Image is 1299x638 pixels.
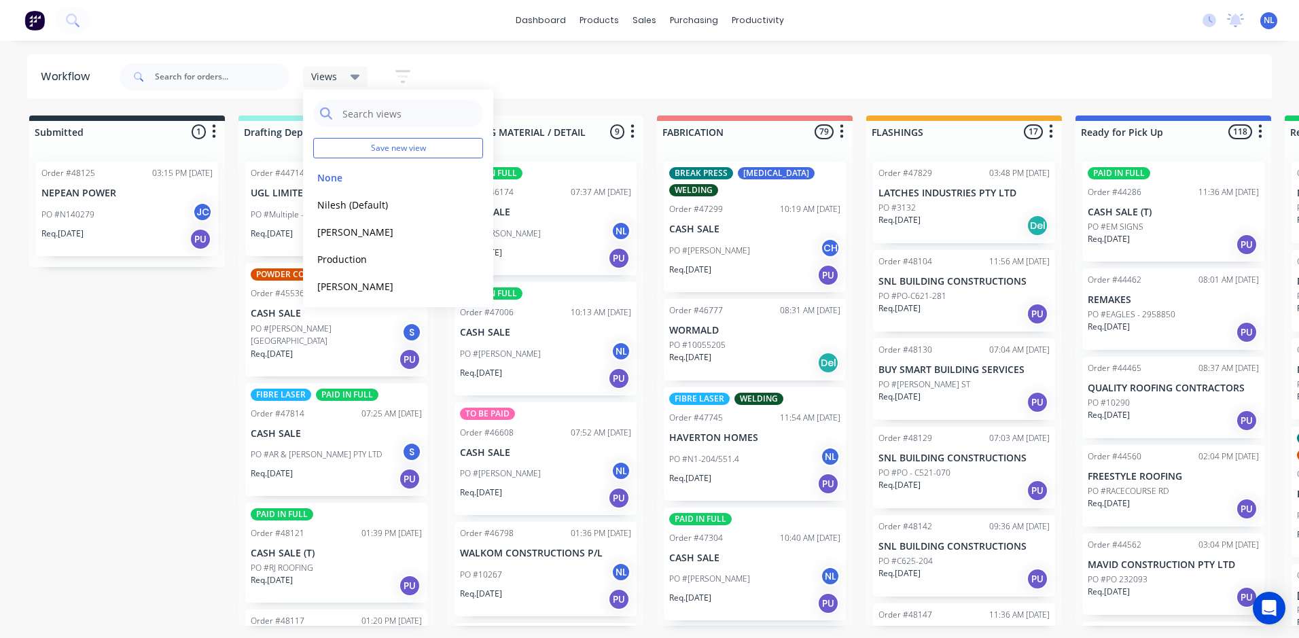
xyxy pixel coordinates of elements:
[41,69,96,85] div: Workflow
[817,473,839,495] div: PU
[1088,186,1141,198] div: Order #44286
[989,520,1050,533] div: 09:36 AM [DATE]
[817,352,839,374] div: Del
[1236,498,1258,520] div: PU
[311,69,337,84] span: Views
[1088,573,1147,586] p: PO #PO 232093
[152,167,213,179] div: 03:15 PM [DATE]
[399,349,421,370] div: PU
[878,541,1050,552] p: SNL BUILDING CONSTRUCTIONS
[1253,592,1285,624] div: Open Intercom Messenger
[989,609,1050,621] div: 11:36 AM [DATE]
[878,609,932,621] div: Order #48147
[1088,497,1130,510] p: Req. [DATE]
[1082,445,1264,527] div: Order #4456002:04 PM [DATE]FREESTYLE ROOFINGPO #RACECOURSE RDReq.[DATE]PU
[455,162,637,275] div: PAID IN FULLOrder #4617407:37 AM [DATE]CASH SALEPO #[PERSON_NAME]NLReq.[DATE]PU
[571,186,631,198] div: 07:37 AM [DATE]
[1082,533,1264,615] div: Order #4456203:04 PM [DATE]MAVID CONSTRUCTION PTY LTDPO #PO 232093Req.[DATE]PU
[817,592,839,614] div: PU
[251,209,336,221] p: PO #Multiple - Due Aug
[155,63,289,90] input: Search for orders...
[251,467,293,480] p: Req. [DATE]
[989,344,1050,356] div: 07:04 AM [DATE]
[245,503,427,603] div: PAID IN FULLOrder #4812101:39 PM [DATE]CASH SALE (T)PO #RJ ROOFINGReq.[DATE]PU
[878,432,932,444] div: Order #48129
[734,393,783,405] div: WELDING
[669,393,730,405] div: FIBRE LASER
[820,238,840,258] div: CH
[316,389,378,401] div: PAID IN FULL
[878,255,932,268] div: Order #48104
[669,245,750,257] p: PO #[PERSON_NAME]
[402,322,422,342] div: S
[878,344,932,356] div: Order #48130
[780,532,840,544] div: 10:40 AM [DATE]
[878,567,921,580] p: Req. [DATE]
[664,387,846,501] div: FIBRE LASERWELDINGOrder #4774511:54 AM [DATE]HAVERTON HOMESPO #N1-204/551.4NLReq.[DATE]PU
[41,167,95,179] div: Order #48125
[399,468,421,490] div: PU
[313,279,458,294] button: [PERSON_NAME]
[573,10,626,31] div: products
[460,228,541,240] p: PO #[PERSON_NAME]
[313,251,458,267] button: Production
[251,228,293,240] p: Req. [DATE]
[669,264,711,276] p: Req. [DATE]
[192,202,213,222] div: JC
[1088,294,1259,306] p: REMAKES
[245,162,427,256] div: Order #4471409:14 AM [DATE]UGL LIMITEDPO #Multiple - Due AugCHReq.[DATE]Del
[1082,162,1264,262] div: PAID IN FULLOrder #4428611:36 AM [DATE]CASH SALE (T)PO #EM SIGNSReq.[DATE]PU
[1088,559,1259,571] p: MAVID CONSTRUCTION PTY LTD
[460,486,502,499] p: Req. [DATE]
[878,290,946,302] p: PO #PO-C621-281
[820,566,840,586] div: NL
[455,522,637,616] div: Order #4679801:36 PM [DATE]WALKOM CONSTRUCTIONS P/LPO #10267NLReq.[DATE]PU
[738,167,815,179] div: [MEDICAL_DATA]
[669,432,840,444] p: HAVERTON HOMES
[341,100,476,127] input: Search views
[460,588,502,600] p: Req. [DATE]
[1027,303,1048,325] div: PU
[669,592,711,604] p: Req. [DATE]
[24,10,45,31] img: Factory
[664,162,846,292] div: BREAK PRESS[MEDICAL_DATA]WELDINGOrder #4729910:19 AM [DATE]CASH SALEPO #[PERSON_NAME]CHReq.[DATE]PU
[669,184,718,196] div: WELDING
[669,167,733,179] div: BREAK PRESS
[1198,450,1259,463] div: 02:04 PM [DATE]
[1088,207,1259,218] p: CASH SALE (T)
[41,188,213,199] p: NEPEAN POWER
[251,348,293,360] p: Req. [DATE]
[313,197,458,213] button: Nilesh (Default)
[878,453,1050,464] p: SNL BUILDING CONSTRUCTIONS
[1088,409,1130,421] p: Req. [DATE]
[873,338,1055,420] div: Order #4813007:04 AM [DATE]BUY SMART BUILDING SERVICESPO #[PERSON_NAME] STReq.[DATE]PU
[41,209,94,221] p: PO #N140279
[873,162,1055,243] div: Order #4782903:48 PM [DATE]LATCHES INDUSTRIES PTY LTDPO #3132Req.[DATE]Del
[1088,471,1259,482] p: FREESTYLE ROOFING
[608,487,630,509] div: PU
[669,513,732,525] div: PAID IN FULL
[626,10,663,31] div: sales
[1082,357,1264,438] div: Order #4446508:37 AM [DATE]QUALITY ROOFING CONTRACTORSPO #10290Req.[DATE]PU
[251,167,304,179] div: Order #44714
[878,302,921,315] p: Req. [DATE]
[878,479,921,491] p: Req. [DATE]
[251,448,382,461] p: PO #AR & [PERSON_NAME] PTY LTD
[669,203,723,215] div: Order #47299
[190,228,211,250] div: PU
[1088,362,1141,374] div: Order #44465
[251,268,334,281] div: POWDER COATING
[1088,485,1169,497] p: PO #RACECOURSE RD
[251,615,304,627] div: Order #48117
[1236,410,1258,431] div: PU
[361,408,422,420] div: 07:25 AM [DATE]
[245,263,427,376] div: POWDER COATINGTO BE PAIDOrder #4553612:24 PM [DATE]CASH SALEPO #[PERSON_NAME][GEOGRAPHIC_DATA]SRe...
[460,467,541,480] p: PO #[PERSON_NAME]
[1236,586,1258,608] div: PU
[669,412,723,424] div: Order #47745
[251,508,313,520] div: PAID IN FULL
[873,515,1055,597] div: Order #4814209:36 AM [DATE]SNL BUILDING CONSTRUCTIONSPO #C625-204Req.[DATE]PU
[571,427,631,439] div: 07:52 AM [DATE]
[1198,274,1259,286] div: 08:01 AM [DATE]
[251,527,304,539] div: Order #48121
